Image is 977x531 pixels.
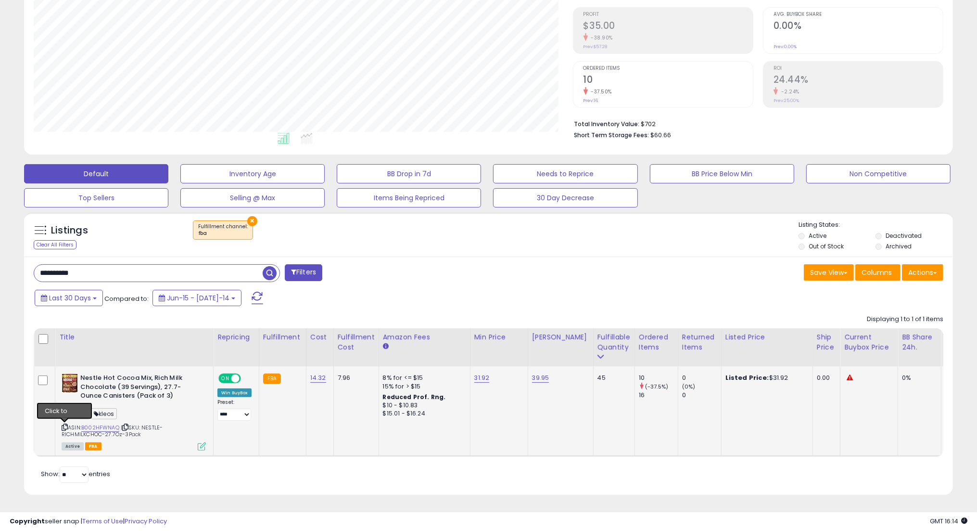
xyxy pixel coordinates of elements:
[338,332,375,352] div: Fulfillment Cost
[152,290,241,306] button: Jun-15 - [DATE]-14
[639,391,678,400] div: 16
[80,374,197,403] b: Nestle Hot Cocoa Mix, Rich Milk Chocolate (39 Servings), 27.7-Ounce Canisters (Pack of 3)
[902,332,937,352] div: BB Share 24h.
[774,20,943,33] h2: 0.00%
[597,332,631,352] div: Fulfillable Quantity
[125,517,167,526] a: Privacy Policy
[588,34,613,41] small: -38.90%
[10,517,167,526] div: seller snap | |
[902,374,934,382] div: 0%
[639,374,678,382] div: 10
[584,66,753,71] span: Ordered Items
[383,393,446,401] b: Reduced Prof. Rng.
[49,293,91,303] span: Last 30 Days
[51,224,88,237] h5: Listings
[930,517,967,526] span: 2025-08-14 16:14 GMT
[383,382,463,391] div: 15% for > $15
[493,188,637,207] button: 30 Day Decrease
[285,264,322,281] button: Filters
[59,332,209,342] div: Title
[799,220,953,230] p: Listing States:
[24,164,168,183] button: Default
[574,120,640,128] b: Total Inventory Value:
[682,391,721,400] div: 0
[682,383,696,390] small: (0%)
[263,332,302,342] div: Fulfillment
[34,240,76,249] div: Clear All Filters
[198,223,248,237] span: Fulfillment channel :
[774,74,943,87] h2: 24.44%
[217,389,252,397] div: Win BuyBox
[774,98,799,104] small: Prev: 25.00%
[574,117,936,129] li: $702
[247,216,257,226] button: ×
[855,264,901,281] button: Columns
[651,130,672,140] span: $60.66
[532,332,589,342] div: [PERSON_NAME]
[310,332,330,342] div: Cost
[198,230,248,237] div: fba
[886,242,912,250] label: Archived
[774,66,943,71] span: ROI
[725,374,805,382] div: $31.92
[337,164,481,183] button: BB Drop in 7d
[383,342,389,351] small: Amazon Fees.
[584,74,753,87] h2: 10
[180,164,325,183] button: Inventory Age
[862,268,892,277] span: Columns
[474,373,490,383] a: 31.92
[474,332,524,342] div: Min Price
[584,20,753,33] h2: $35.00
[62,424,163,438] span: | SKU: NESTLE-RICHMILKCHOC-27.7Oz-3Pack
[584,44,608,50] small: Prev: $57.28
[91,408,117,419] span: kleos
[574,131,649,139] b: Short Term Storage Fees:
[804,264,854,281] button: Save View
[902,264,943,281] button: Actions
[809,232,826,240] label: Active
[809,242,844,250] label: Out of Stock
[817,374,833,382] div: 0.00
[62,442,84,451] span: All listings currently available for purchase on Amazon
[167,293,229,303] span: Jun-15 - [DATE]-14
[682,374,721,382] div: 0
[383,332,466,342] div: Amazon Fees
[219,375,231,383] span: ON
[650,164,794,183] button: BB Price Below Min
[180,188,325,207] button: Selling @ Max
[240,375,255,383] span: OFF
[263,374,281,384] small: FBA
[774,12,943,17] span: Avg. Buybox Share
[62,408,90,419] span: nestle
[493,164,637,183] button: Needs to Reprice
[774,44,797,50] small: Prev: 0.00%
[844,332,894,352] div: Current Buybox Price
[639,332,674,352] div: Ordered Items
[806,164,951,183] button: Non Competitive
[310,373,326,383] a: 14.32
[62,374,206,450] div: ASIN:
[82,517,123,526] a: Terms of Use
[41,469,110,479] span: Show: entries
[778,88,799,95] small: -2.24%
[725,373,769,382] b: Listed Price:
[867,315,943,324] div: Displaying 1 to 1 of 1 items
[104,294,149,303] span: Compared to:
[337,188,481,207] button: Items Being Repriced
[817,332,836,352] div: Ship Price
[81,424,119,432] a: B002HFWNAQ
[62,374,78,393] img: 51Y2NE7yA2L._SL40_.jpg
[725,332,809,342] div: Listed Price
[35,290,103,306] button: Last 30 Days
[645,383,668,390] small: (-37.5%)
[383,410,463,418] div: $15.01 - $16.24
[24,188,168,207] button: Top Sellers
[217,332,255,342] div: Repricing
[886,232,922,240] label: Deactivated
[85,442,102,451] span: FBA
[338,374,371,382] div: 7.96
[217,399,252,421] div: Preset:
[532,373,549,383] a: 39.95
[584,98,598,104] small: Prev: 16
[383,401,463,410] div: $10 - $10.83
